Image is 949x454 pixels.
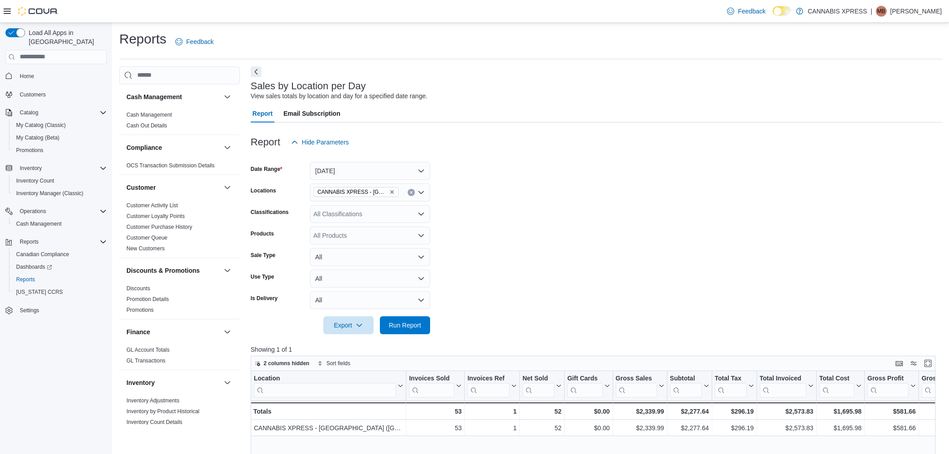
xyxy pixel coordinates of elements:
div: Discounts & Promotions [119,283,240,319]
button: Settings [2,304,110,317]
button: Total Tax [714,374,753,397]
span: Operations [20,208,46,215]
span: MB [877,6,885,17]
span: Promotion Details [126,296,169,303]
span: Cash Management [13,218,107,229]
button: Total Invoiced [759,374,813,397]
button: Promotions [9,144,110,157]
a: Inventory Manager (Classic) [13,188,87,199]
nav: Complex example [5,66,107,340]
div: 53 [409,406,461,417]
button: Clear input [408,189,415,196]
button: Cash Management [126,92,220,101]
button: Subtotal [670,374,709,397]
a: My Catalog (Classic) [13,120,70,131]
div: $2,573.83 [759,423,813,433]
div: Invoices Ref [467,374,509,397]
span: Settings [16,305,107,316]
p: Showing 1 of 1 [251,345,943,354]
div: $2,277.64 [670,423,709,433]
button: Enter fullscreen [923,358,933,369]
div: Net Sold [522,374,554,383]
p: | [871,6,872,17]
span: GL Transactions [126,357,165,364]
a: Customer Activity List [126,202,178,209]
button: Compliance [126,143,220,152]
button: Open list of options [418,210,425,218]
a: GL Transactions [126,358,165,364]
div: $0.00 [567,406,610,417]
div: $2,277.64 [670,406,709,417]
button: Hide Parameters [287,133,353,151]
span: 2 columns hidden [264,360,309,367]
a: Cash Management [13,218,65,229]
button: 2 columns hidden [251,358,313,369]
button: Discounts & Promotions [222,265,233,276]
div: Total Tax [714,374,746,383]
span: Home [16,70,107,82]
div: Cash Management [119,109,240,135]
button: Export [323,316,374,334]
button: Sort fields [314,358,354,369]
label: Date Range [251,166,283,173]
h3: Sales by Location per Day [251,81,366,92]
button: [US_STATE] CCRS [9,286,110,298]
a: Customers [16,89,49,100]
div: Finance [119,345,240,370]
a: OCS Transaction Submission Details [126,162,215,169]
span: Inventory Adjustments [126,397,179,404]
span: Customer Queue [126,234,167,241]
span: CANNABIS XPRESS - [GEOGRAPHIC_DATA] ([GEOGRAPHIC_DATA]) [318,188,387,196]
button: Customer [126,183,220,192]
h3: Discounts & Promotions [126,266,200,275]
button: Customer [222,182,233,193]
div: Net Sold [522,374,554,397]
div: Total Cost [819,374,854,383]
span: Promotions [16,147,44,154]
a: Discounts [126,285,150,292]
div: Customer [119,200,240,258]
span: Reports [16,276,35,283]
button: Inventory [16,163,45,174]
div: Gross Sales [615,374,657,397]
a: My Catalog (Beta) [13,132,63,143]
span: Reports [13,274,107,285]
button: All [310,248,430,266]
div: View sales totals by location and day for a specified date range. [251,92,427,101]
span: My Catalog (Beta) [13,132,107,143]
span: Customer Loyalty Points [126,213,185,220]
div: 1 [467,406,516,417]
span: Inventory [20,165,42,172]
span: Promotions [126,306,154,314]
div: $0.00 [567,423,610,433]
h3: Inventory [126,378,155,387]
div: Location [254,374,396,397]
span: Settings [20,307,39,314]
div: Invoices Sold [409,374,454,383]
a: Customer Loyalty Points [126,213,185,219]
span: Sort fields [326,360,350,367]
a: Inventory by Product Historical [126,408,200,415]
span: Catalog [20,109,38,116]
span: Cash Management [16,220,61,227]
span: Feedback [186,37,213,46]
div: Total Tax [714,374,746,397]
h1: Reports [119,30,166,48]
h3: Compliance [126,143,162,152]
a: Cash Management [126,112,172,118]
div: Gift Card Sales [567,374,603,397]
span: Dashboards [13,262,107,272]
button: Finance [222,327,233,337]
label: Is Delivery [251,295,278,302]
div: 52 [522,423,562,433]
div: Invoices Sold [409,374,454,397]
p: CANNABIS XPRESS [808,6,867,17]
div: Compliance [119,160,240,175]
h3: Cash Management [126,92,182,101]
span: Inventory Count Details [126,419,183,426]
span: Canadian Compliance [13,249,107,260]
span: Canadian Compliance [16,251,69,258]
